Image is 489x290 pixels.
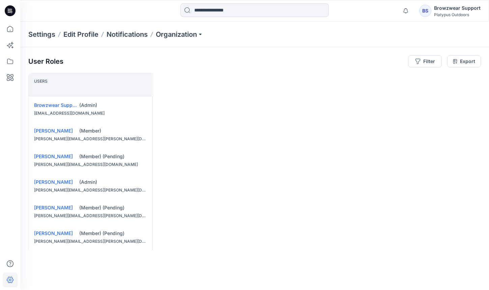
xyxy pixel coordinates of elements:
div: [PERSON_NAME][EMAIL_ADDRESS][PERSON_NAME][DOMAIN_NAME] [34,136,147,142]
div: Platypus Outdoors [434,12,481,17]
div: (Member) (Pending) [79,230,147,237]
div: (Member) (Pending) [79,204,147,211]
div: [PERSON_NAME][EMAIL_ADDRESS][PERSON_NAME][DOMAIN_NAME] [34,187,147,194]
a: [PERSON_NAME] [34,153,73,159]
div: Browzwear Support [434,4,481,12]
a: Browzwear Support [34,102,79,108]
div: [PERSON_NAME][EMAIL_ADDRESS][DOMAIN_NAME] [34,161,147,168]
a: Notifications [107,30,148,39]
div: [PERSON_NAME][EMAIL_ADDRESS][PERSON_NAME][DOMAIN_NAME] [34,212,147,219]
div: (Admin) [79,102,147,109]
a: Export [447,55,481,67]
a: Edit Profile [63,30,98,39]
button: Filter [408,55,442,67]
a: [PERSON_NAME] [34,205,73,210]
div: (Member) (Pending) [79,153,147,160]
div: BS [419,5,431,17]
div: [EMAIL_ADDRESS][DOMAIN_NAME] [34,110,147,117]
a: [PERSON_NAME] [34,230,73,236]
a: [PERSON_NAME] [34,179,73,185]
div: (Member) [79,127,147,134]
a: [PERSON_NAME] [34,128,73,134]
p: Settings [28,30,55,39]
p: Users [34,79,48,91]
p: User Roles [28,57,63,65]
div: [PERSON_NAME][EMAIL_ADDRESS][PERSON_NAME][DOMAIN_NAME] [34,238,147,245]
div: (Admin) [79,179,147,185]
